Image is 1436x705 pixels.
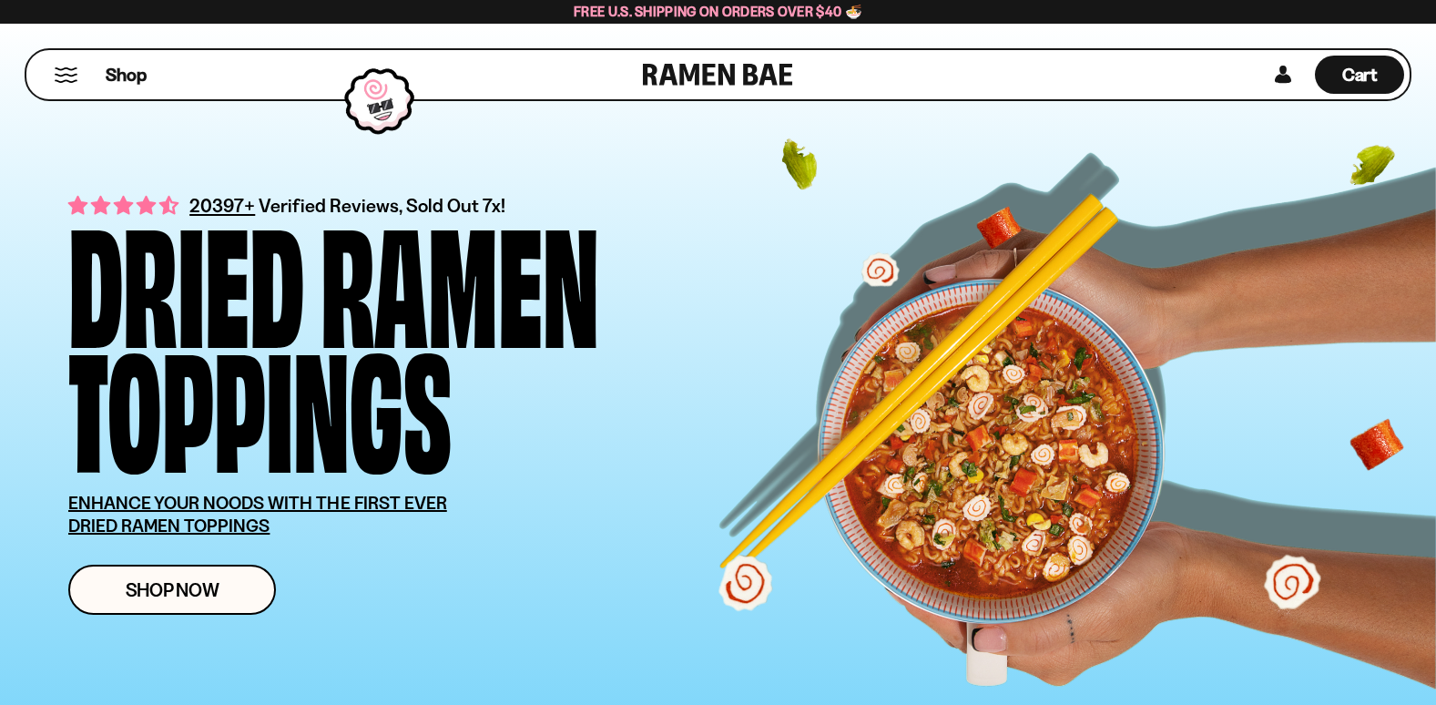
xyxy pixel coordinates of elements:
u: ENHANCE YOUR NOODS WITH THE FIRST EVER DRIED RAMEN TOPPINGS [68,492,447,536]
a: Shop Now [68,565,276,615]
span: Free U.S. Shipping on Orders over $40 🍜 [574,3,862,20]
span: Shop Now [126,580,219,599]
div: Dried [68,215,304,340]
div: Cart [1315,50,1404,99]
span: Cart [1342,64,1378,86]
a: Shop [106,56,147,94]
button: Mobile Menu Trigger [54,67,78,83]
div: Ramen [321,215,599,340]
div: Toppings [68,340,452,465]
span: Shop [106,63,147,87]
